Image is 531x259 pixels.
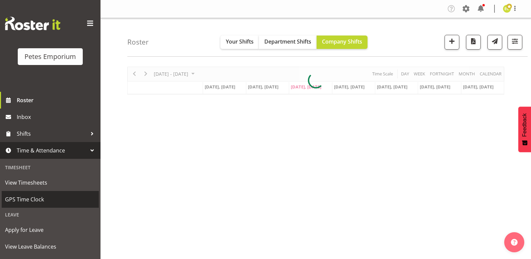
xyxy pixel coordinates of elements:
[5,178,95,188] span: View Timesheets
[127,38,149,46] h4: Roster
[5,225,95,235] span: Apply for Leave
[511,239,518,246] img: help-xxl-2.png
[17,129,87,139] span: Shifts
[24,52,76,62] div: Petes Emporium
[445,35,459,50] button: Add a new shift
[2,238,99,255] a: View Leave Balances
[322,38,362,45] span: Company Shifts
[17,145,87,155] span: Time & Attendance
[2,174,99,191] a: View Timesheets
[264,38,311,45] span: Department Shifts
[2,191,99,208] a: GPS Time Clock
[226,38,254,45] span: Your Shifts
[508,35,522,50] button: Filter Shifts
[17,112,97,122] span: Inbox
[518,107,531,152] button: Feedback - Show survey
[2,160,99,174] div: Timesheet
[220,36,259,49] button: Your Shifts
[17,95,97,105] span: Roster
[466,35,481,50] button: Download a PDF of the roster according to the set date range.
[522,113,528,137] span: Feedback
[487,35,502,50] button: Send a list of all shifts for the selected filtered period to all rostered employees.
[317,36,368,49] button: Company Shifts
[5,194,95,204] span: GPS Time Clock
[503,5,511,13] img: emma-croft7499.jpg
[2,208,99,221] div: Leave
[259,36,317,49] button: Department Shifts
[5,17,60,30] img: Rosterit website logo
[5,242,95,252] span: View Leave Balances
[2,221,99,238] a: Apply for Leave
